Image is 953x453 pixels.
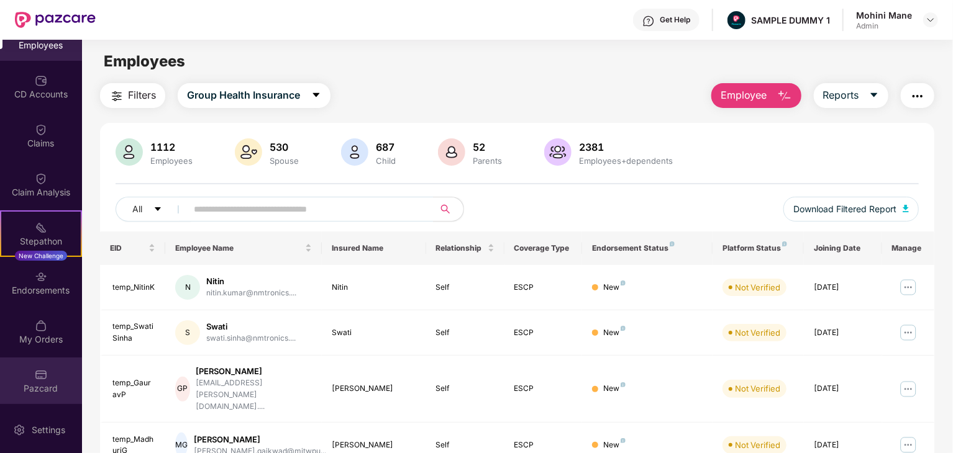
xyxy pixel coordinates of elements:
div: Spouse [267,156,301,166]
img: svg+xml;base64,PHN2ZyB4bWxucz0iaHR0cDovL3d3dy53My5vcmcvMjAwMC9zdmciIHdpZHRoPSIyNCIgaGVpZ2h0PSIyNC... [910,89,925,104]
div: Swati [332,327,416,339]
img: svg+xml;base64,PHN2ZyBpZD0iU2V0dGluZy0yMHgyMCIgeG1sbnM9Imh0dHA6Ly93d3cudzMub3JnLzIwMDAvc3ZnIiB3aW... [13,424,25,436]
span: search [433,204,457,214]
span: All [132,202,142,216]
div: 52 [470,141,504,153]
div: Not Verified [735,382,780,395]
div: [DATE] [814,439,872,451]
div: temp_GauravP [112,377,155,401]
button: Reportscaret-down [814,83,888,108]
img: svg+xml;base64,PHN2ZyB4bWxucz0iaHR0cDovL3d3dy53My5vcmcvMjAwMC9zdmciIHdpZHRoPSIyMSIgaGVpZ2h0PSIyMC... [35,222,47,234]
button: Filters [100,83,165,108]
div: Settings [28,424,69,436]
div: [DATE] [814,383,872,395]
th: Relationship [426,231,504,265]
div: GP [175,377,189,401]
th: Joining Date [804,231,882,265]
button: search [433,197,464,222]
div: nitin.kumar@nmtronics.... [206,287,296,299]
th: EID [100,231,165,265]
img: svg+xml;base64,PHN2ZyB4bWxucz0iaHR0cDovL3d3dy53My5vcmcvMjAwMC9zdmciIHhtbG5zOnhsaW5rPSJodHRwOi8vd3... [438,138,465,166]
div: Get Help [660,15,690,25]
div: Nitin [332,282,416,294]
div: Employees+dependents [577,156,675,166]
span: caret-down [153,205,162,215]
div: temp_NitinK [112,282,155,294]
div: Not Verified [735,439,780,451]
img: svg+xml;base64,PHN2ZyB4bWxucz0iaHR0cDovL3d3dy53My5vcmcvMjAwMC9zdmciIHhtbG5zOnhsaW5rPSJodHRwOi8vd3... [903,205,909,212]
div: Endorsement Status [592,243,703,253]
div: [DATE] [814,282,872,294]
span: caret-down [869,90,879,101]
div: New [603,327,626,339]
span: Download Filtered Report [793,202,896,216]
div: 687 [373,141,398,153]
div: N [175,275,200,300]
th: Coverage Type [504,231,583,265]
div: [PERSON_NAME] [332,383,416,395]
img: svg+xml;base64,PHN2ZyB4bWxucz0iaHR0cDovL3d3dy53My5vcmcvMjAwMC9zdmciIHdpZHRoPSIyNCIgaGVpZ2h0PSIyNC... [109,89,124,104]
div: New [603,383,626,395]
div: New [603,282,626,294]
div: 530 [267,141,301,153]
img: svg+xml;base64,PHN2ZyBpZD0iQ2xhaW0iIHhtbG5zPSJodHRwOi8vd3d3LnczLm9yZy8yMDAwL3N2ZyIgd2lkdGg9IjIwIi... [35,173,47,185]
span: Employee [721,87,767,103]
img: svg+xml;base64,PHN2ZyBpZD0iRHJvcGRvd24tMzJ4MzIiIHhtbG5zPSJodHRwOi8vd3d3LnczLm9yZy8yMDAwL3N2ZyIgd2... [926,15,936,25]
th: Employee Name [165,231,322,265]
div: ESCP [514,383,573,395]
button: Allcaret-down [116,197,191,222]
img: svg+xml;base64,PHN2ZyBpZD0iQ2xhaW0iIHhtbG5zPSJodHRwOi8vd3d3LnczLm9yZy8yMDAwL3N2ZyIgd2lkdGg9IjIwIi... [35,123,47,136]
div: Stepathon [1,235,81,248]
img: svg+xml;base64,PHN2ZyB4bWxucz0iaHR0cDovL3d3dy53My5vcmcvMjAwMC9zdmciIHdpZHRoPSI4IiBoZWlnaHQ9IjgiIH... [621,438,626,443]
div: Admin [856,21,912,31]
span: Employee Name [175,243,303,253]
div: ESCP [514,327,573,339]
button: Group Health Insurancecaret-down [178,83,331,108]
img: svg+xml;base64,PHN2ZyBpZD0iUGF6Y2FyZCIgeG1sbnM9Imh0dHA6Ly93d3cudzMub3JnLzIwMDAvc3ZnIiB3aWR0aD0iMj... [35,369,47,381]
img: svg+xml;base64,PHN2ZyB4bWxucz0iaHR0cDovL3d3dy53My5vcmcvMjAwMC9zdmciIHdpZHRoPSI4IiBoZWlnaHQ9IjgiIH... [621,326,626,331]
img: svg+xml;base64,PHN2ZyBpZD0iRW5kb3JzZW1lbnRzIiB4bWxucz0iaHR0cDovL3d3dy53My5vcmcvMjAwMC9zdmciIHdpZH... [35,271,47,283]
span: Group Health Insurance [187,87,300,103]
img: svg+xml;base64,PHN2ZyB4bWxucz0iaHR0cDovL3d3dy53My5vcmcvMjAwMC9zdmciIHhtbG5zOnhsaW5rPSJodHRwOi8vd3... [777,89,792,104]
div: Parents [470,156,504,166]
img: svg+xml;base64,PHN2ZyB4bWxucz0iaHR0cDovL3d3dy53My5vcmcvMjAwMC9zdmciIHdpZHRoPSI4IiBoZWlnaHQ9IjgiIH... [621,280,626,285]
img: manageButton [898,379,918,399]
span: Employees [104,52,185,70]
div: Child [373,156,398,166]
button: Download Filtered Report [783,197,919,222]
div: Mohini Mane [856,9,912,21]
img: svg+xml;base64,PHN2ZyB4bWxucz0iaHR0cDovL3d3dy53My5vcmcvMjAwMC9zdmciIHdpZHRoPSI4IiBoZWlnaHQ9IjgiIH... [782,241,787,246]
div: temp_SwatiSinha [112,321,155,344]
div: [PERSON_NAME] [196,366,312,377]
div: Self [436,439,495,451]
div: New [603,439,626,451]
span: Reports [823,87,859,103]
img: svg+xml;base64,PHN2ZyB4bWxucz0iaHR0cDovL3d3dy53My5vcmcvMjAwMC9zdmciIHdpZHRoPSI4IiBoZWlnaHQ9IjgiIH... [670,241,675,246]
div: Not Verified [735,281,780,294]
span: EID [110,243,146,253]
div: [PERSON_NAME] [332,439,416,451]
div: Platform Status [723,243,794,253]
img: svg+xml;base64,PHN2ZyBpZD0iSGVscC0zMngzMiIgeG1sbnM9Imh0dHA6Ly93d3cudzMub3JnLzIwMDAvc3ZnIiB3aWR0aD... [642,15,655,27]
img: New Pazcare Logo [15,12,96,28]
div: New Challenge [15,251,67,261]
span: Relationship [436,243,485,253]
th: Manage [882,231,934,265]
th: Insured Name [322,231,426,265]
div: 1112 [148,141,195,153]
div: ESCP [514,439,573,451]
div: Self [436,282,495,294]
span: caret-down [311,90,321,101]
div: Self [436,383,495,395]
div: Swati [206,321,296,333]
img: manageButton [898,277,918,297]
div: S [175,320,200,345]
img: svg+xml;base64,PHN2ZyB4bWxucz0iaHR0cDovL3d3dy53My5vcmcvMjAwMC9zdmciIHhtbG5zOnhsaW5rPSJodHRwOi8vd3... [341,138,368,166]
img: svg+xml;base64,PHN2ZyB4bWxucz0iaHR0cDovL3d3dy53My5vcmcvMjAwMC9zdmciIHdpZHRoPSI4IiBoZWlnaHQ9IjgiIH... [621,382,626,387]
div: [DATE] [814,327,872,339]
div: Not Verified [735,326,780,339]
div: [EMAIL_ADDRESS][PERSON_NAME][DOMAIN_NAME].... [196,377,312,413]
div: SAMPLE DUMMY 1 [751,14,830,26]
img: svg+xml;base64,PHN2ZyB4bWxucz0iaHR0cDovL3d3dy53My5vcmcvMjAwMC9zdmciIHhtbG5zOnhsaW5rPSJodHRwOi8vd3... [116,138,143,166]
div: Nitin [206,276,296,287]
